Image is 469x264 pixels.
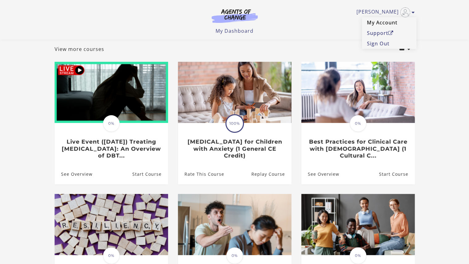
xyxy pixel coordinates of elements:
a: View more courses [55,45,104,53]
h3: [MEDICAL_DATA] for Children with Anxiety (1 General CE Credit) [184,138,285,159]
a: Best Practices for Clinical Care with Asian Americans (1 Cultural C...: See Overview [301,164,339,184]
a: Live Event (8/22/25) Treating Anxiety Disorders: An Overview of DBT...: See Overview [55,164,93,184]
a: Best Practices for Clinical Care with Asian Americans (1 Cultural C...: Resume Course [379,164,414,184]
a: Sign Out [362,38,416,49]
a: Play Therapy for Children with Anxiety (1 General CE Credit): Resume Course [251,164,291,184]
a: My Account [362,17,416,28]
span: 0% [350,115,366,132]
a: SupportOpen in a new window [362,28,416,38]
a: Play Therapy for Children with Anxiety (1 General CE Credit): Rate This Course [178,164,224,184]
img: Agents of Change Logo [205,9,264,23]
a: My Dashboard [216,27,253,34]
span: 0% [103,247,120,264]
span: 0% [350,247,366,264]
a: Live Event (8/22/25) Treating Anxiety Disorders: An Overview of DBT...: Resume Course [132,164,168,184]
span: 0% [226,247,243,264]
i: Open in a new window [388,31,393,36]
a: Toggle menu [356,7,412,17]
h3: Best Practices for Clinical Care with [DEMOGRAPHIC_DATA] (1 Cultural C... [308,138,408,159]
span: 0% [103,115,120,132]
h3: Live Event ([DATE]) Treating [MEDICAL_DATA]: An Overview of DBT... [61,138,161,159]
span: 100% [226,115,243,132]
